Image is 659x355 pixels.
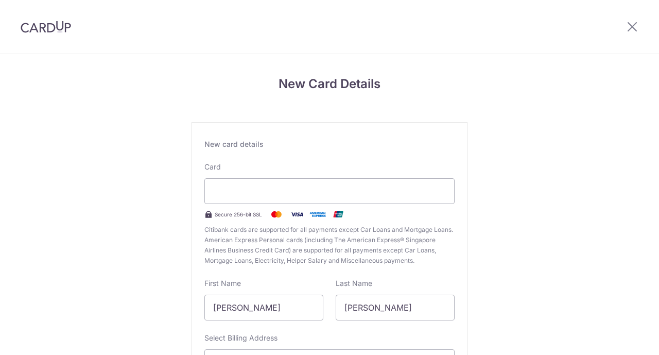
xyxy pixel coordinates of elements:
[328,208,349,221] img: .alt.unionpay
[336,295,455,320] input: Cardholder Last Name
[287,208,307,221] img: Visa
[204,278,241,289] label: First Name
[192,75,467,93] h4: New Card Details
[204,333,278,343] label: Select Billing Address
[215,210,262,218] span: Secure 256-bit SSL
[204,162,221,172] label: Card
[213,185,446,197] iframe: Secure card payment input frame
[266,208,287,221] img: Mastercard
[336,278,372,289] label: Last Name
[204,139,455,149] div: New card details
[307,208,328,221] img: .alt.amex
[21,21,71,33] img: CardUp
[204,295,323,320] input: Cardholder First Name
[204,225,455,266] span: Citibank cards are supported for all payments except Car Loans and Mortgage Loans. American Expre...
